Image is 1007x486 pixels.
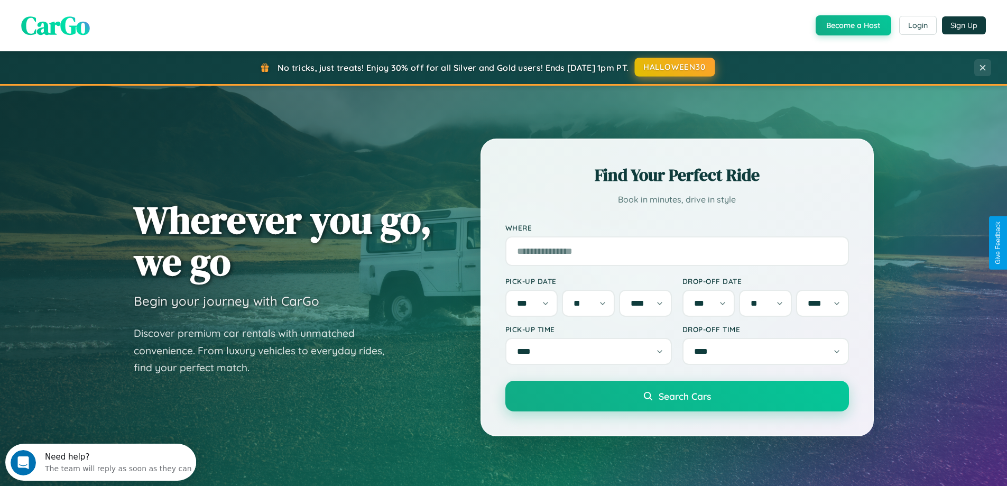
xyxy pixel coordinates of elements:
[4,4,197,33] div: Open Intercom Messenger
[942,16,986,34] button: Sign Up
[505,163,849,187] h2: Find Your Perfect Ride
[682,277,849,286] label: Drop-off Date
[816,15,891,35] button: Become a Host
[278,62,629,73] span: No tricks, just treats! Enjoy 30% off for all Silver and Gold users! Ends [DATE] 1pm PT.
[11,450,36,475] iframe: Intercom live chat
[134,325,398,377] p: Discover premium car rentals with unmatched convenience. From luxury vehicles to everyday rides, ...
[505,325,672,334] label: Pick-up Time
[505,277,672,286] label: Pick-up Date
[21,8,90,43] span: CarGo
[682,325,849,334] label: Drop-off Time
[5,444,196,481] iframe: Intercom live chat discovery launcher
[505,381,849,411] button: Search Cars
[134,199,432,282] h1: Wherever you go, we go
[994,222,1002,264] div: Give Feedback
[134,293,319,309] h3: Begin your journey with CarGo
[40,9,187,17] div: Need help?
[659,390,711,402] span: Search Cars
[635,58,715,77] button: HALLOWEEN30
[40,17,187,29] div: The team will reply as soon as they can
[899,16,937,35] button: Login
[505,223,849,232] label: Where
[505,192,849,207] p: Book in minutes, drive in style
